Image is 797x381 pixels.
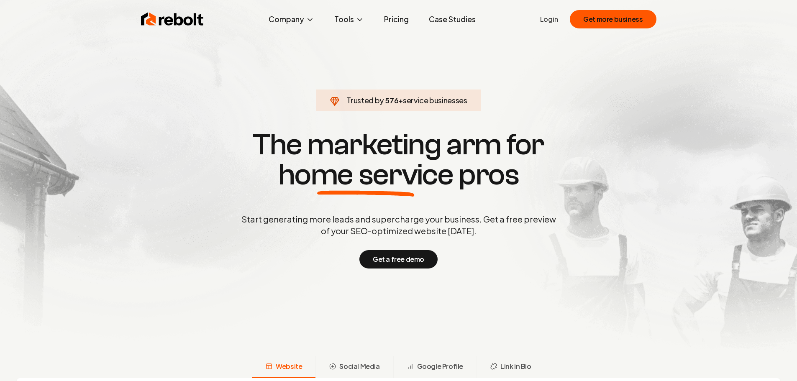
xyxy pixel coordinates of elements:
p: Start generating more leads and supercharge your business. Get a free preview of your SEO-optimiz... [240,213,558,237]
span: Link in Bio [500,361,531,371]
button: Social Media [315,356,393,378]
span: + [398,95,403,105]
span: Google Profile [417,361,463,371]
a: Case Studies [422,11,482,28]
span: Social Media [339,361,379,371]
button: Google Profile [393,356,477,378]
button: Company [262,11,321,28]
span: home service [278,160,454,190]
a: Login [540,14,558,24]
button: Link in Bio [477,356,545,378]
span: 576 [385,95,398,106]
button: Website [252,356,315,378]
button: Get a free demo [359,250,438,268]
button: Get more business [570,10,656,28]
span: Website [276,361,302,371]
span: service businesses [403,95,467,105]
h1: The marketing arm for pros [198,130,600,190]
a: Pricing [377,11,415,28]
img: Rebolt Logo [141,11,204,28]
span: Trusted by [346,95,384,105]
button: Tools [328,11,371,28]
